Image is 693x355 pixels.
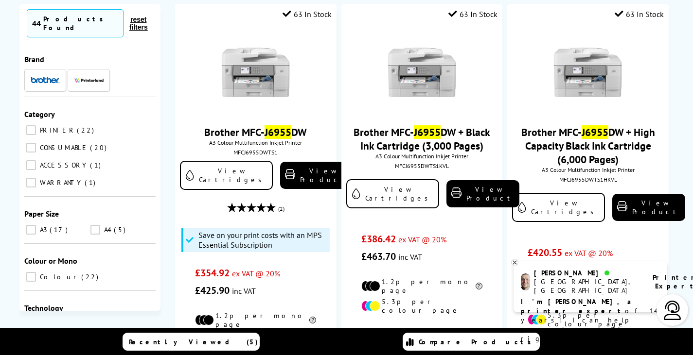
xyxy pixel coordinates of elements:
img: ashley-livechat.png [521,273,530,290]
input: Colour 22 [26,272,36,282]
a: View Cartridges [180,161,273,190]
span: Colour or Mono [24,256,77,266]
mark: J6955 [265,125,291,139]
li: 1.2p per mono page [361,277,482,295]
span: £463.70 [361,250,396,263]
span: ex VAT @ 20% [232,269,280,278]
img: Brother-MFC-J6955DW-Front-Main-Small.jpg [386,36,459,109]
img: Brother [31,77,60,84]
mark: J6955 [414,125,441,139]
button: reset filters [124,15,153,32]
li: 1.2p per mono page [195,311,316,329]
span: £386.42 [361,233,396,245]
li: 5.3p per colour page [361,297,482,315]
span: £425.90 [195,284,230,297]
span: £354.92 [195,267,230,279]
span: Compare Products [419,338,536,346]
input: CONSUMABLE 20 [26,143,36,152]
span: WARRANTY [37,178,84,187]
img: Brother-MFC-J6955DW-Front-Main-Small.jpg [551,36,624,109]
div: MFCJ6955DWTS1 [182,149,329,156]
a: Brother MFC-J6955DW + High Capacity Black Ink Cartridge (6,000 Pages) [521,125,655,166]
span: A3 Colour Multifunction Inkjet Printer [346,152,498,160]
a: View Product [280,162,353,189]
a: Brother MFC-J6955DW [204,125,307,139]
span: 22 [81,272,101,281]
span: Recently Viewed (5) [129,338,258,346]
img: user-headset-light.svg [663,301,682,320]
span: 20 [90,143,109,152]
input: A4 5 [90,225,100,235]
span: Technology [24,303,63,313]
span: A3 [37,225,49,234]
span: inc VAT [398,252,422,262]
a: View Cartridges [346,179,439,208]
span: ex VAT @ 20% [398,235,446,244]
span: £420.55 [528,246,562,259]
div: MFCJ6955DWTS1KVL [349,162,495,169]
div: Products Found [43,15,118,32]
input: WARRANTY 1 [26,178,36,187]
span: 1 [90,161,103,169]
a: Recently Viewed (5) [123,333,260,351]
a: View Cartridges [512,193,605,222]
img: Printerland [74,78,104,83]
input: PRINTER 22 [26,125,36,135]
span: ex VAT @ 20% [565,248,613,258]
mark: J6955 [582,125,608,139]
span: 22 [77,126,96,135]
span: Save on your print costs with an MPS Essential Subscription [198,230,327,250]
a: View Product [446,180,519,207]
span: (2) [278,200,284,218]
span: A4 [102,225,113,234]
span: 17 [50,225,70,234]
div: MFCJ6955DWTS1HKVL [515,176,661,183]
span: 1 [85,178,98,187]
a: Compare Products [403,333,540,351]
input: ACCESSORY 1 [26,160,36,170]
span: A3 Colour Multifunction Inkjet Printer [512,166,663,173]
span: 5 [114,225,128,234]
span: Category [24,109,55,119]
div: [GEOGRAPHIC_DATA], [GEOGRAPHIC_DATA] [534,277,640,295]
span: inc VAT [232,286,256,296]
div: [PERSON_NAME] [534,269,640,277]
b: I'm [PERSON_NAME], a printer expert [521,297,634,315]
div: 63 In Stock [615,9,664,19]
span: A3 Colour Multifunction Inkjet Printer [180,139,331,146]
a: View Product [612,194,685,221]
input: A3 17 [26,225,36,235]
span: 44 [32,18,41,28]
p: of 14 years! I can help you choose the right product [521,297,660,343]
span: PRINTER [37,126,76,135]
a: Brother MFC-J6955DW + Black Ink Cartridge (3,000 Pages) [354,125,490,152]
span: Paper Size [24,209,59,219]
div: modal_delivery [346,322,498,349]
div: 63 In Stock [283,9,332,19]
span: ACCESSORY [37,161,89,169]
span: Colour [37,272,80,281]
span: CONSUMABLE [37,143,89,152]
span: Brand [24,54,44,64]
div: 63 In Stock [448,9,498,19]
img: Brother-MFC-J6955DW-Front-Main-Small.jpg [219,36,292,109]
